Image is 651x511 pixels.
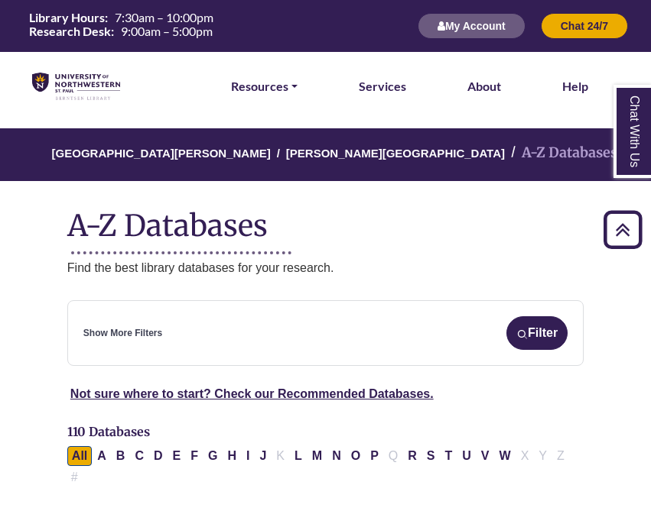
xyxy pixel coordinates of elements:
button: Filter Results T [441,446,457,466]
a: Chat 24/7 [541,19,628,32]
a: Help [562,76,588,96]
button: Filter Results S [422,446,440,466]
button: Filter Results E [168,446,186,466]
button: Filter Results N [327,446,346,466]
button: Filter Results V [477,446,494,466]
table: Hours Today [23,11,220,38]
button: Filter Results L [290,446,307,466]
button: Filter Results P [366,446,383,466]
button: Filter Results F [186,446,203,466]
div: Alpha-list to filter by first letter of database name [67,449,571,483]
button: Filter Results D [149,446,168,466]
button: Filter Results C [130,446,148,466]
span: 110 Databases [67,424,150,439]
th: Library Hours: [23,11,109,24]
img: library_home [32,73,120,100]
th: Research Desk: [23,24,115,38]
button: Filter Results B [112,446,130,466]
button: Filter Results H [223,446,241,466]
button: Filter Results A [93,446,111,466]
button: My Account [418,13,526,39]
button: Filter [506,316,568,350]
a: Services [359,76,406,96]
a: My Account [418,19,526,32]
p: Find the best library databases for your research. [67,258,584,278]
button: Filter Results G [203,446,222,466]
button: Filter Results M [308,446,327,466]
button: Filter Results I [242,446,254,466]
button: Filter Results R [403,446,422,466]
a: [GEOGRAPHIC_DATA][PERSON_NAME] [52,144,271,160]
button: Filter Results W [495,446,516,466]
a: Show More Filters [83,326,162,341]
span: 7:30am – 10:00pm [115,11,213,24]
a: Hours Today [23,11,220,41]
h1: A-Z Databases [67,196,584,243]
a: Resources [231,76,298,96]
button: Filter Results U [457,446,476,466]
button: Filter Results O [347,446,365,466]
span: 9:00am – 5:00pm [121,25,213,37]
button: Filter Results J [255,446,271,466]
button: All [67,446,92,466]
li: A-Z Databases [505,142,617,164]
a: [PERSON_NAME][GEOGRAPHIC_DATA] [286,144,505,160]
a: Back to Top [598,219,647,240]
button: Chat 24/7 [541,13,628,39]
a: Not sure where to start? Check our Recommended Databases. [70,387,434,400]
a: About [467,76,501,96]
nav: breadcrumb [67,128,584,181]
